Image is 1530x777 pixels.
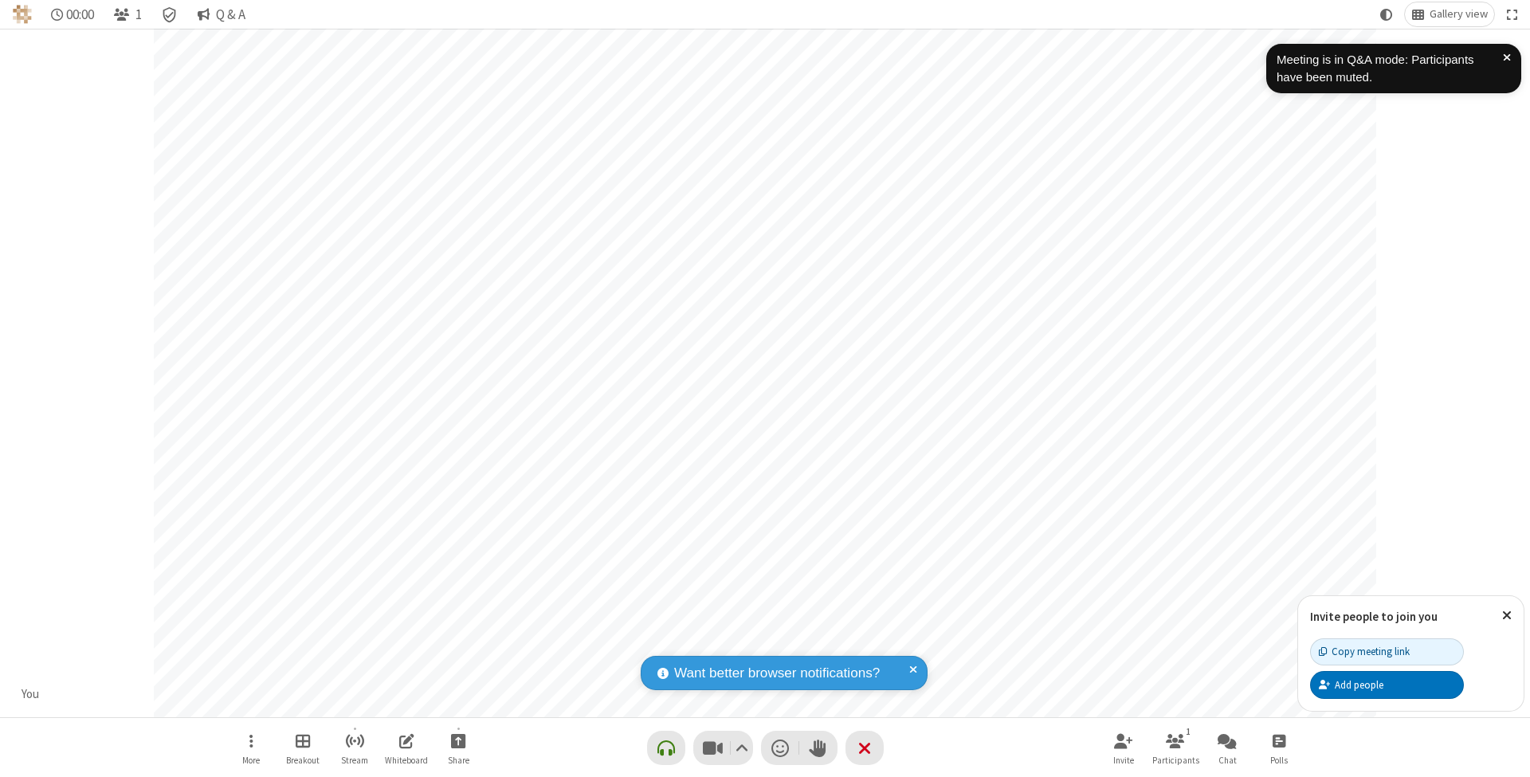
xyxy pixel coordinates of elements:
button: Open menu [227,725,275,771]
span: Whiteboard [385,755,428,765]
button: Copy meeting link [1310,638,1464,665]
div: Copy meeting link [1319,644,1410,659]
button: Add people [1310,671,1464,698]
span: Gallery view [1430,8,1488,21]
span: Q & A [216,7,245,22]
button: Send a reaction [761,731,799,765]
button: Invite participants (⌘+Shift+I) [1100,725,1147,771]
span: Stream [341,755,368,765]
span: Chat [1218,755,1237,765]
button: Open poll [1255,725,1303,771]
span: Participants [1152,755,1199,765]
button: Manage Breakout Rooms [279,725,327,771]
span: More [242,755,260,765]
button: Open participant list [107,2,148,26]
button: Video setting [731,731,752,765]
span: 1 [135,7,142,22]
button: Close popover [1490,596,1524,635]
span: Breakout [286,755,320,765]
button: Using system theme [1374,2,1399,26]
div: Timer [45,2,101,26]
div: Meeting details Encryption enabled [155,2,185,26]
div: You [16,685,45,704]
span: Share [448,755,469,765]
button: Open participant list [1151,725,1199,771]
label: Invite people to join you [1310,609,1438,624]
span: Invite [1113,755,1134,765]
span: Want better browser notifications? [674,663,880,684]
button: Stop video (⌘+Shift+V) [693,731,753,765]
button: Q & A [190,2,252,26]
button: Open chat [1203,725,1251,771]
button: Open shared whiteboard [382,725,430,771]
div: Meeting is in Q&A mode: Participants have been muted. [1277,51,1503,87]
button: Start sharing [434,725,482,771]
span: 00:00 [66,7,94,22]
button: Start streaming [331,725,379,771]
button: End or leave meeting [845,731,884,765]
button: Raise hand [799,731,838,765]
span: Polls [1270,755,1288,765]
div: 1 [1182,724,1195,739]
button: Fullscreen [1501,2,1524,26]
button: Connect your audio [647,731,685,765]
button: Change layout [1405,2,1494,26]
img: QA Selenium DO NOT DELETE OR CHANGE [13,5,32,24]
